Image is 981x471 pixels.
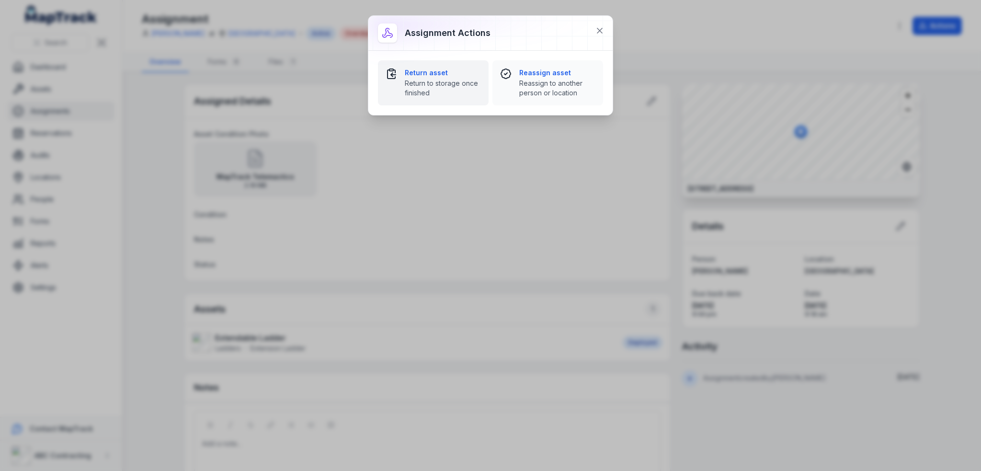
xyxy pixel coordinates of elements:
button: Reassign assetReassign to another person or location [492,60,603,105]
strong: Return asset [405,68,481,78]
button: Return assetReturn to storage once finished [378,60,489,105]
span: Reassign to another person or location [519,79,595,98]
span: Return to storage once finished [405,79,481,98]
h3: Assignment actions [405,26,490,40]
strong: Reassign asset [519,68,595,78]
